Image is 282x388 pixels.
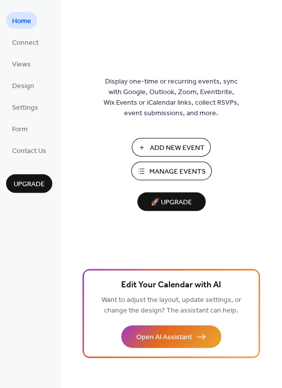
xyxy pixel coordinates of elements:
button: Upgrade [6,174,52,193]
a: Design [6,77,40,94]
span: Settings [12,103,38,113]
a: Contact Us [6,142,52,159]
a: Connect [6,34,45,50]
a: Views [6,55,37,72]
span: Upgrade [14,179,45,190]
span: Home [12,16,31,27]
span: Form [12,124,28,135]
span: Edit Your Calendar with AI [121,278,221,292]
span: Views [12,59,31,70]
span: Want to adjust the layout, update settings, or change the design? The assistant can help. [101,293,241,318]
a: Settings [6,99,44,115]
span: Manage Events [149,167,206,177]
span: Connect [12,38,39,48]
button: Add New Event [132,138,211,157]
span: Design [12,81,34,92]
span: 🚀 Upgrade [143,196,200,209]
span: Open AI Assistant [136,332,192,343]
span: Contact Us [12,146,46,157]
span: Display one-time or recurring events, sync with Google, Outlook, Zoom, Eventbrite, Wix Events or ... [104,76,239,119]
button: Manage Events [131,162,212,180]
button: 🚀 Upgrade [137,192,206,211]
a: Home [6,12,37,29]
a: Form [6,120,34,137]
button: Open AI Assistant [121,325,221,348]
span: Add New Event [150,143,205,153]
